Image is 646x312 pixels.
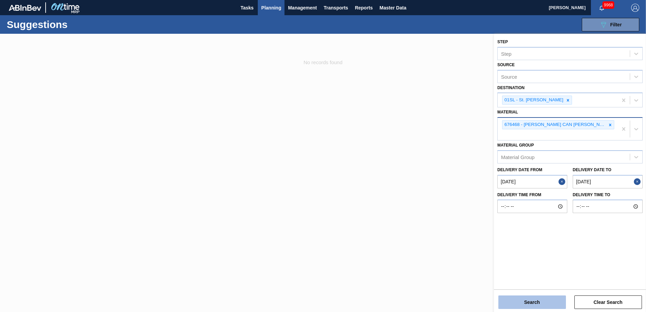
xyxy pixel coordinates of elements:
[261,4,281,12] span: Planning
[240,4,254,12] span: Tasks
[9,5,41,11] img: TNhmsLtSVTkK8tSr43FrP2fwEKptu5GPRR3wAAAABJRU5ErkJggg==
[497,40,508,44] label: Step
[497,110,518,114] label: Material
[288,4,317,12] span: Management
[497,62,515,67] label: Source
[602,1,614,9] span: 9968
[582,18,639,31] button: Filter
[573,175,643,188] input: mm/dd/yyyy
[502,121,606,129] div: 676468 - [PERSON_NAME] CAN [PERSON_NAME] 12OZ CAN PK 12/12 CAN 0922
[501,74,517,79] div: Source
[497,85,524,90] label: Destination
[502,96,564,104] div: 01SL - St. [PERSON_NAME]
[497,190,567,200] label: Delivery time from
[7,21,127,28] h1: Suggestions
[497,143,534,148] label: Material Group
[634,175,643,188] button: Close
[573,167,611,172] label: Delivery Date to
[324,4,348,12] span: Transports
[501,154,535,160] div: Material Group
[355,4,373,12] span: Reports
[497,175,567,188] input: mm/dd/yyyy
[497,167,542,172] label: Delivery Date from
[501,51,512,56] div: Step
[573,190,643,200] label: Delivery time to
[558,175,567,188] button: Close
[610,22,622,27] span: Filter
[591,3,613,12] button: Notifications
[379,4,406,12] span: Master Data
[631,4,639,12] img: Logout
